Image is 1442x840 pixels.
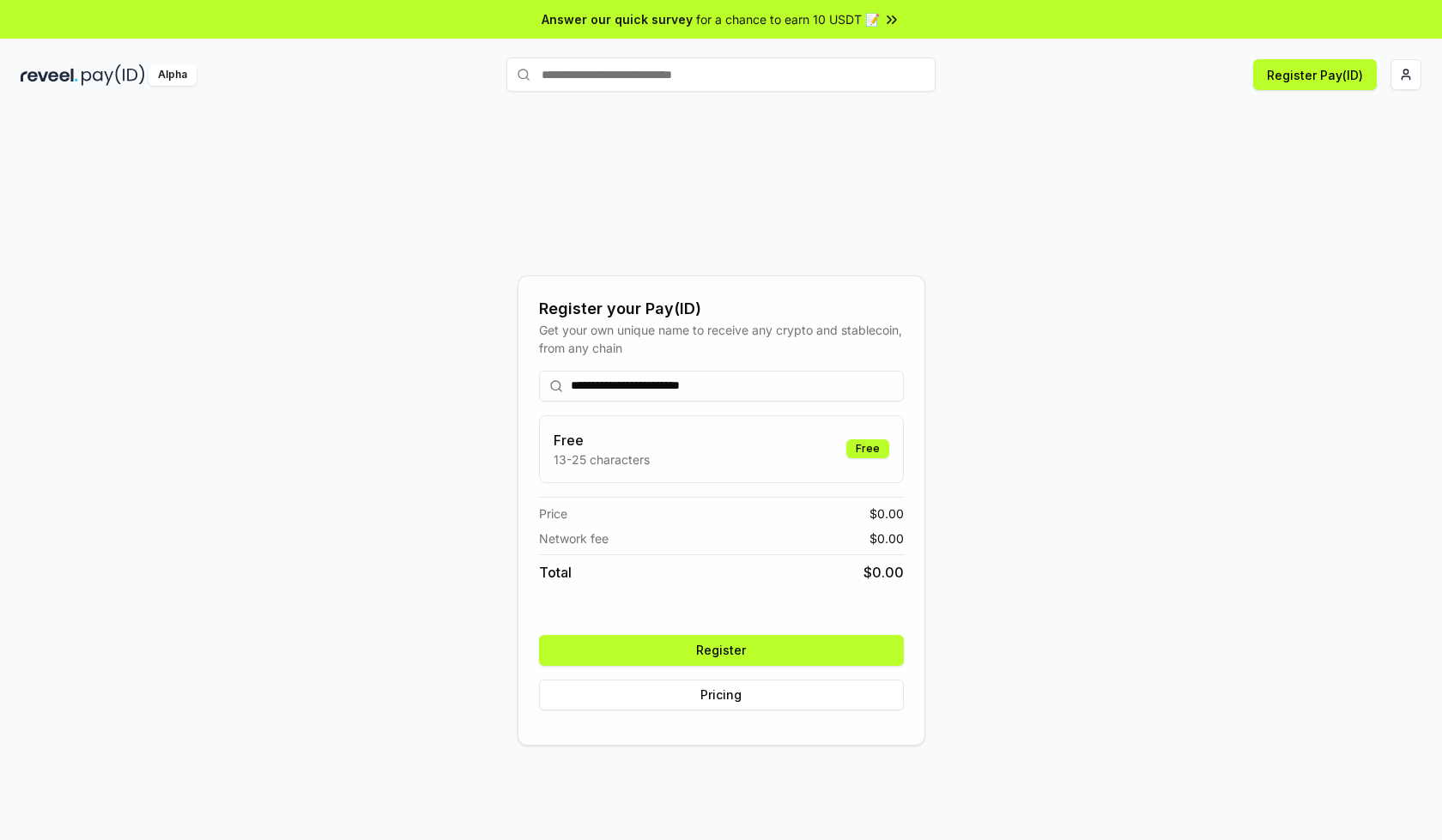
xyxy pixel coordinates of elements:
span: Total [539,562,572,583]
button: Register Pay(ID) [1253,59,1377,90]
div: Alpha [148,64,197,86]
span: Answer our quick survey [542,10,693,28]
p: 13-25 characters [554,450,650,468]
img: pay_id [82,64,145,86]
span: $ 0.00 [869,529,904,547]
span: $ 0.00 [869,505,904,523]
img: reveel_dark [21,64,78,86]
span: Network fee [539,529,609,547]
div: Register your Pay(ID) [539,297,904,321]
span: for a chance to earn 10 USDT 📝 [696,10,880,28]
div: Get your own unique name to receive any crypto and stablecoin, from any chain [539,321,904,357]
button: Pricing [539,680,904,710]
h3: Free [554,430,650,450]
span: Price [539,505,567,523]
div: Free [846,439,889,458]
span: $ 0.00 [863,562,904,583]
button: Register [539,635,904,666]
